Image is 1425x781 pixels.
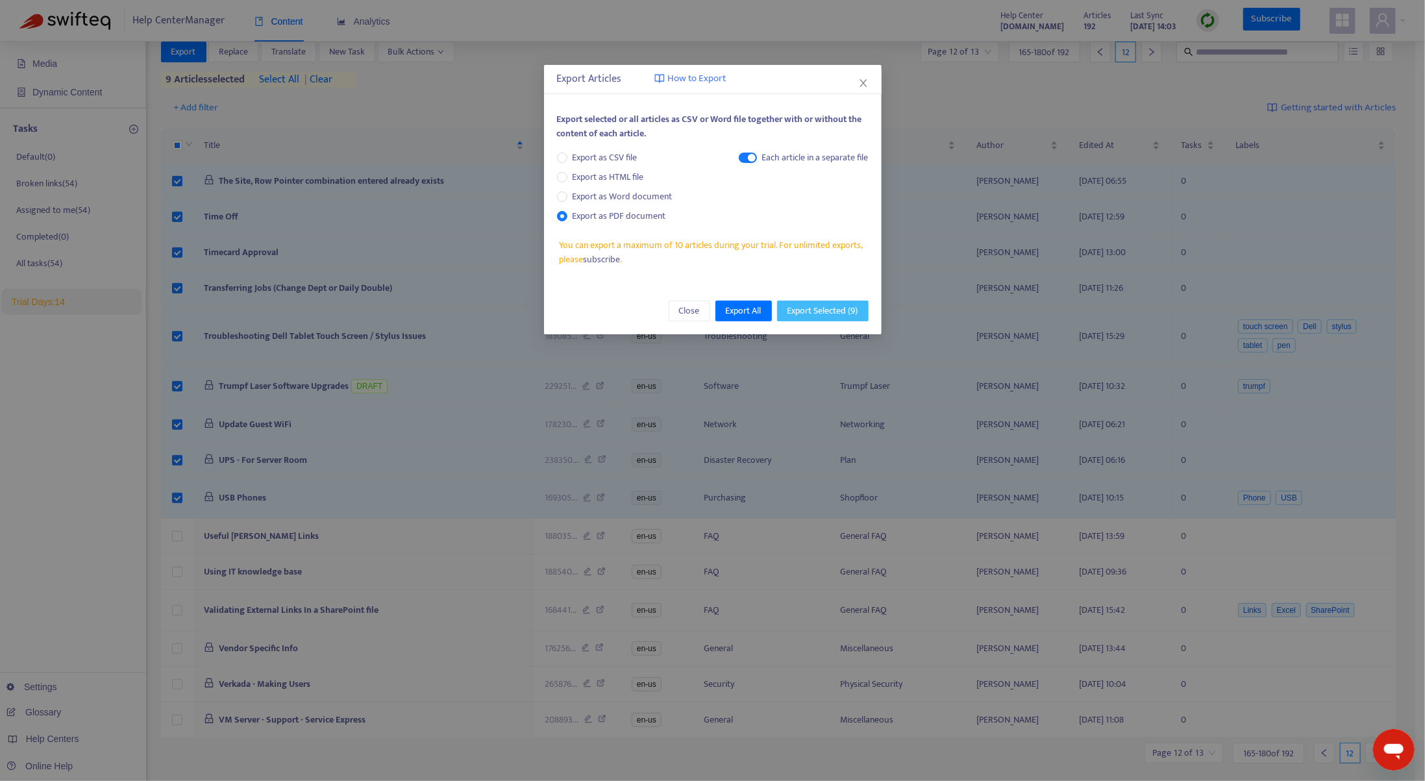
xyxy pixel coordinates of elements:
div: Export Articles [557,71,869,87]
span: Export as PDF document [573,208,666,223]
button: Close [669,301,710,321]
span: Export All [726,304,762,318]
button: Export All [715,301,772,321]
button: Export Selected (9) [777,301,869,321]
span: Export selected or all articles as CSV or Word file together with or without the content of each ... [557,112,862,141]
span: Export as Word document [567,190,678,204]
span: Export as HTML file [567,170,649,184]
div: Each article in a separate file [762,151,869,165]
span: How to Export [668,71,726,86]
img: image-link [654,73,665,84]
span: Close [679,304,700,318]
span: You can export a maximum of 10 articles during your trial. For unlimited exports, please . [559,238,868,267]
a: How to Export [654,71,726,86]
iframe: Button to launch messaging window, conversation in progress [1373,729,1415,771]
span: close [858,78,869,88]
a: subscribe [583,252,620,267]
span: Export as CSV file [567,151,643,165]
button: Close [856,76,871,90]
span: Export Selected ( 9 ) [787,304,858,318]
